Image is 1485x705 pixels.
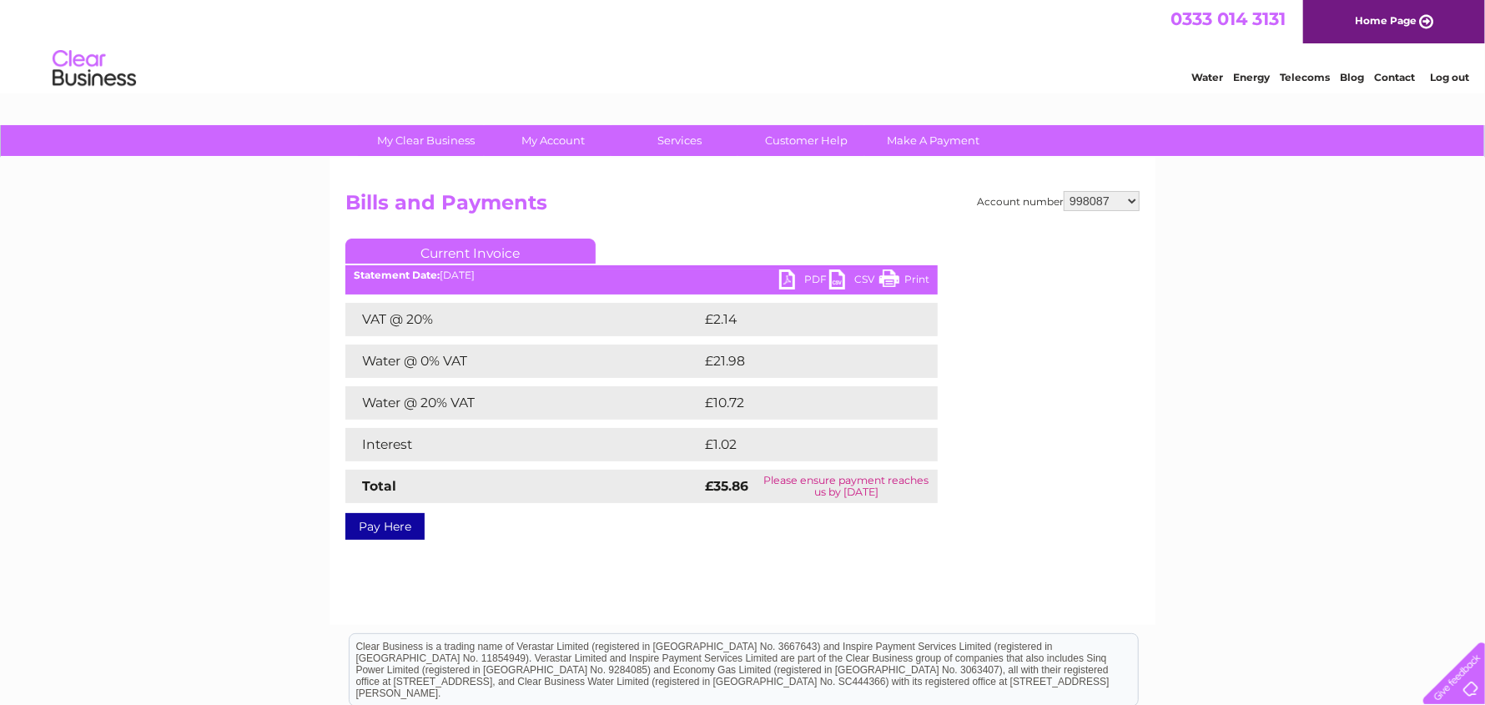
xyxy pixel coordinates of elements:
td: £10.72 [701,386,903,420]
td: Water @ 0% VAT [345,345,701,378]
td: Water @ 20% VAT [345,386,701,420]
img: logo.png [52,43,137,94]
a: My Clear Business [358,125,496,156]
a: CSV [829,269,879,294]
div: Account number [977,191,1140,211]
div: [DATE] [345,269,938,281]
h2: Bills and Payments [345,191,1140,223]
a: Telecoms [1280,71,1330,83]
a: Energy [1233,71,1270,83]
td: VAT @ 20% [345,303,701,336]
div: Clear Business is a trading name of Verastar Limited (registered in [GEOGRAPHIC_DATA] No. 3667643... [350,9,1138,81]
strong: £35.86 [705,478,748,494]
a: Print [879,269,929,294]
a: PDF [779,269,829,294]
td: Please ensure payment reaches us by [DATE] [755,470,938,503]
a: Log out [1430,71,1469,83]
td: £21.98 [701,345,903,378]
td: Interest [345,428,701,461]
a: Water [1191,71,1223,83]
a: My Account [485,125,622,156]
b: Statement Date: [354,269,440,281]
a: Services [612,125,749,156]
strong: Total [362,478,396,494]
a: Customer Help [738,125,876,156]
a: Contact [1374,71,1415,83]
a: Current Invoice [345,239,596,264]
a: Blog [1340,71,1364,83]
a: 0333 014 3131 [1170,8,1286,29]
td: £1.02 [701,428,897,461]
a: Make A Payment [865,125,1003,156]
td: £2.14 [701,303,897,336]
a: Pay Here [345,513,425,540]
